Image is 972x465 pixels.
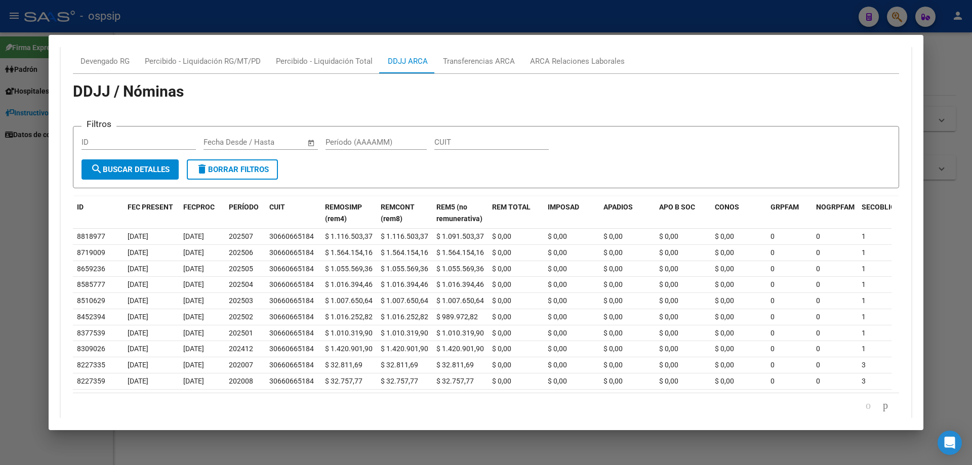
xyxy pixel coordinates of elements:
div: DDJJ ARCA [388,56,428,67]
span: $ 0,00 [548,265,567,273]
datatable-header-cell: GRPFAM [766,196,812,230]
datatable-header-cell: CUIT [265,196,321,230]
span: $ 1.016.252,82 [325,313,373,321]
span: 0 [771,361,775,369]
span: $ 0,00 [603,280,623,288]
datatable-header-cell: APADIOS [599,196,655,230]
span: [DATE] [128,329,148,337]
span: 1 [862,297,866,305]
span: $ 0,00 [492,297,511,305]
span: [DATE] [128,345,148,353]
span: $ 1.420.901,90 [436,345,484,353]
span: $ 0,00 [492,232,511,240]
span: [DATE] [183,297,204,305]
span: 202503 [229,297,253,305]
div: 30660665184 [269,279,314,290]
span: $ 0,00 [659,329,678,337]
span: $ 32.757,77 [436,377,474,385]
span: 0 [816,232,820,240]
mat-icon: search [91,163,103,175]
span: $ 0,00 [603,232,623,240]
input: End date [246,138,295,147]
span: $ 1.091.503,37 [436,232,484,240]
span: 0 [816,329,820,337]
span: SECOBLIG [862,203,896,211]
span: $ 32.757,77 [325,377,362,385]
span: 8719009 [77,248,105,257]
span: $ 1.420.901,90 [325,345,373,353]
span: [DATE] [183,377,204,385]
span: FECPROC [183,203,215,211]
span: [DATE] [183,280,204,288]
span: 0 [771,377,775,385]
span: 8510629 [77,297,105,305]
span: $ 0,00 [659,280,678,288]
div: ARCA Relaciones Laborales [530,56,625,67]
span: $ 1.055.569,36 [436,265,484,273]
span: $ 0,00 [603,313,623,321]
span: 1 [862,313,866,321]
span: 0 [816,361,820,369]
span: $ 32.811,69 [381,361,418,369]
span: $ 1.010.319,90 [436,329,484,337]
span: 0 [771,313,775,321]
span: $ 1.116.503,37 [325,232,373,240]
span: $ 0,00 [603,248,623,257]
span: $ 0,00 [492,329,511,337]
span: $ 0,00 [715,361,734,369]
span: $ 0,00 [492,345,511,353]
span: 0 [771,345,775,353]
datatable-header-cell: REM5 (no remunerativa) [432,196,488,230]
div: 30660665184 [269,327,314,339]
div: 30660665184 [269,311,314,323]
span: APADIOS [603,203,633,211]
span: 8377539 [77,329,105,337]
span: $ 1.420.901,90 [381,345,428,353]
span: [DATE] [183,248,204,257]
datatable-header-cell: NOGRPFAM [812,196,858,230]
button: Borrar Filtros [187,159,278,180]
span: $ 32.811,69 [436,361,474,369]
span: $ 0,00 [548,280,567,288]
datatable-header-cell: FEC PRESENT [124,196,179,230]
span: 0 [816,377,820,385]
span: $ 0,00 [715,297,734,305]
span: $ 0,00 [659,377,678,385]
span: 0 [771,280,775,288]
datatable-header-cell: IMPOSAD [544,196,599,230]
span: $ 1.016.394,46 [325,280,373,288]
div: Percibido - Liquidación Total [276,56,373,67]
span: 3 [862,377,866,385]
span: $ 0,00 [492,313,511,321]
span: [DATE] [183,313,204,321]
div: Devengado RG [80,56,130,67]
span: $ 1.007.650,64 [325,297,373,305]
span: 3 [862,361,866,369]
span: 0 [816,313,820,321]
span: 0 [771,329,775,337]
span: $ 0,00 [715,345,734,353]
span: REMOSIMP (rem4) [325,203,362,223]
span: 202507 [229,232,253,240]
mat-icon: delete [196,163,208,175]
span: $ 0,00 [715,280,734,288]
span: $ 1.010.319,90 [325,329,373,337]
span: 202501 [229,329,253,337]
span: $ 0,00 [715,248,734,257]
span: Buscar Detalles [91,165,170,174]
span: $ 0,00 [548,297,567,305]
span: $ 1.016.394,46 [381,280,428,288]
span: $ 0,00 [659,232,678,240]
datatable-header-cell: PERÍODO [225,196,265,230]
span: $ 0,00 [603,345,623,353]
a: go to next page [878,400,893,411]
span: GRPFAM [771,203,799,211]
span: REMCONT (rem8) [381,203,415,223]
span: 8227359 [77,377,105,385]
span: 1 [862,232,866,240]
div: 30660665184 [269,295,314,307]
datatable-header-cell: SECOBLIG [858,196,903,230]
span: $ 0,00 [603,377,623,385]
datatable-header-cell: REMCONT (rem8) [377,196,432,230]
span: 0 [816,248,820,257]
